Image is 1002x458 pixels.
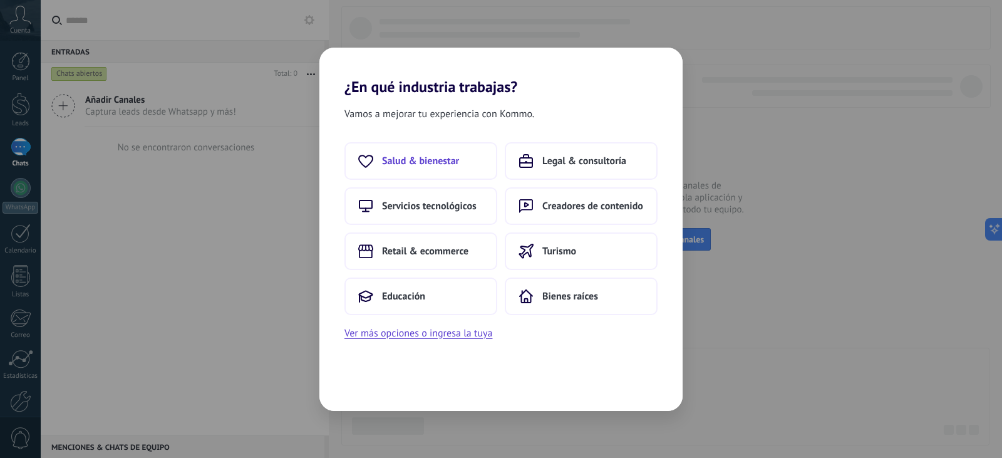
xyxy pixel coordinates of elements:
[542,155,626,167] span: Legal & consultoría
[505,142,658,180] button: Legal & consultoría
[542,245,576,258] span: Turismo
[344,106,534,122] span: Vamos a mejorar tu experiencia con Kommo.
[319,48,683,96] h2: ¿En qué industria trabajas?
[344,232,497,270] button: Retail & ecommerce
[542,290,598,303] span: Bienes raíces
[382,245,468,258] span: Retail & ecommerce
[382,290,425,303] span: Educación
[505,278,658,315] button: Bienes raíces
[382,200,477,212] span: Servicios tecnológicos
[505,232,658,270] button: Turismo
[505,187,658,225] button: Creadores de contenido
[344,278,497,315] button: Educación
[344,142,497,180] button: Salud & bienestar
[542,200,643,212] span: Creadores de contenido
[344,325,492,341] button: Ver más opciones o ingresa la tuya
[344,187,497,225] button: Servicios tecnológicos
[382,155,459,167] span: Salud & bienestar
